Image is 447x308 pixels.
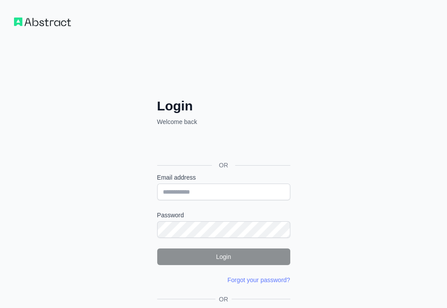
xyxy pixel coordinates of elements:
span: OR [215,295,232,304]
iframe: Przycisk Zaloguj się przez Google [153,136,293,155]
h2: Login [157,98,290,114]
span: OR [212,161,235,170]
a: Forgot your password? [227,276,290,283]
label: Email address [157,173,290,182]
img: Workflow [14,18,71,26]
label: Password [157,211,290,219]
p: Welcome back [157,117,290,126]
button: Login [157,248,290,265]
